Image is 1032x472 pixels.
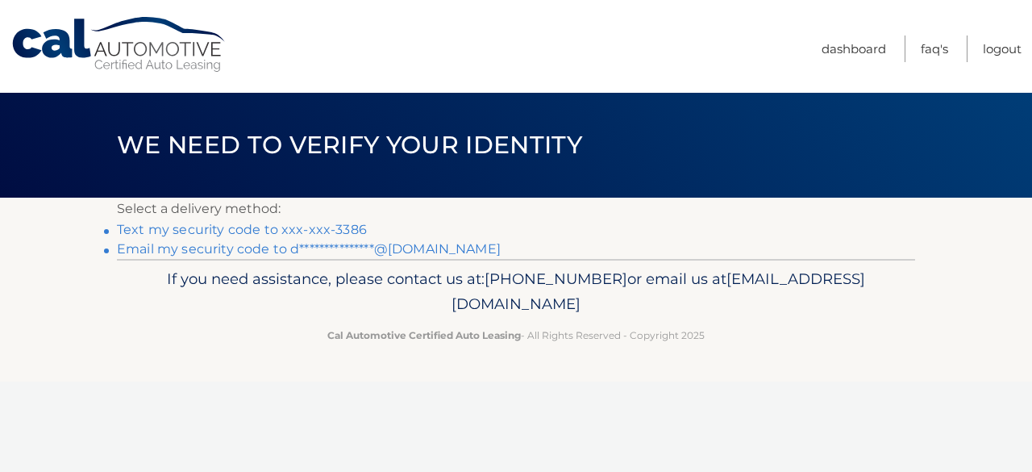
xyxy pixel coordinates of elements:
[117,130,582,160] span: We need to verify your identity
[127,327,905,344] p: - All Rights Reserved - Copyright 2025
[485,269,627,288] span: [PHONE_NUMBER]
[117,222,367,237] a: Text my security code to xxx-xxx-3386
[327,329,521,341] strong: Cal Automotive Certified Auto Leasing
[117,198,915,220] p: Select a delivery method:
[10,16,228,73] a: Cal Automotive
[127,266,905,318] p: If you need assistance, please contact us at: or email us at
[822,36,886,62] a: Dashboard
[921,36,948,62] a: FAQ's
[983,36,1022,62] a: Logout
